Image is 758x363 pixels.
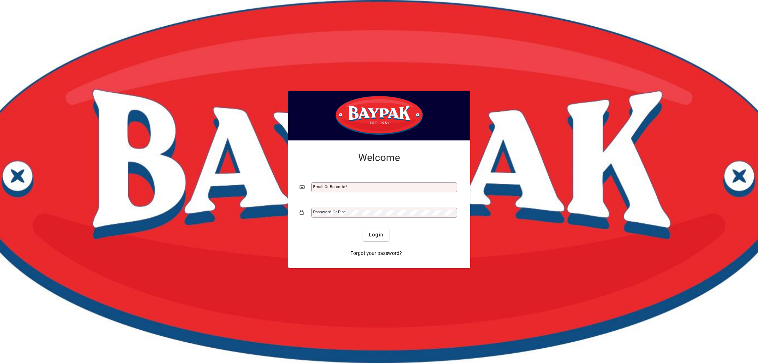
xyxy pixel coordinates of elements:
[300,152,459,164] h2: Welcome
[369,231,383,239] span: Login
[363,228,389,241] button: Login
[348,247,405,260] a: Forgot your password?
[313,184,345,189] mat-label: Email or Barcode
[350,250,402,257] span: Forgot your password?
[313,209,344,214] mat-label: Password or Pin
